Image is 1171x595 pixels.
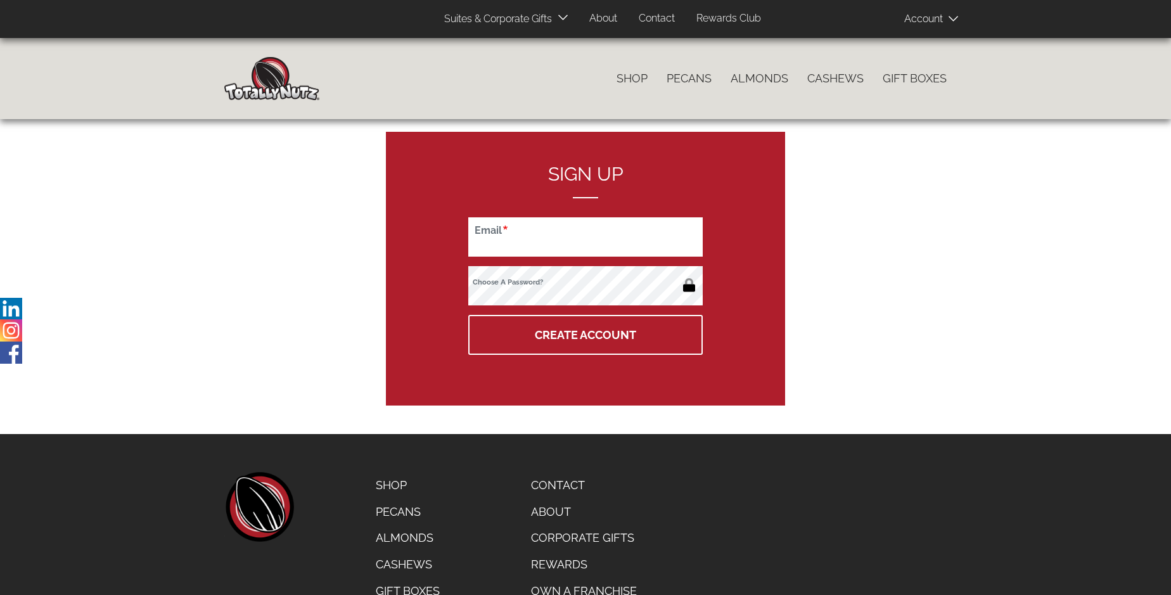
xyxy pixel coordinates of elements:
a: Pecans [657,65,721,92]
a: Cashews [798,65,873,92]
a: Contact [629,6,684,31]
input: Email [468,217,703,257]
a: About [580,6,627,31]
a: About [522,499,646,525]
a: Pecans [366,499,449,525]
a: Shop [366,472,449,499]
a: Rewards Club [687,6,771,31]
a: Shop [607,65,657,92]
a: Rewards [522,551,646,578]
a: Gift Boxes [873,65,956,92]
a: Cashews [366,551,449,578]
a: Suites & Corporate Gifts [435,7,556,32]
a: Almonds [721,65,798,92]
img: Home [224,57,319,100]
a: Almonds [366,525,449,551]
button: Create Account [468,315,703,355]
h2: Sign up [468,163,703,198]
a: home [224,472,294,542]
a: Contact [522,472,646,499]
a: Corporate Gifts [522,525,646,551]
